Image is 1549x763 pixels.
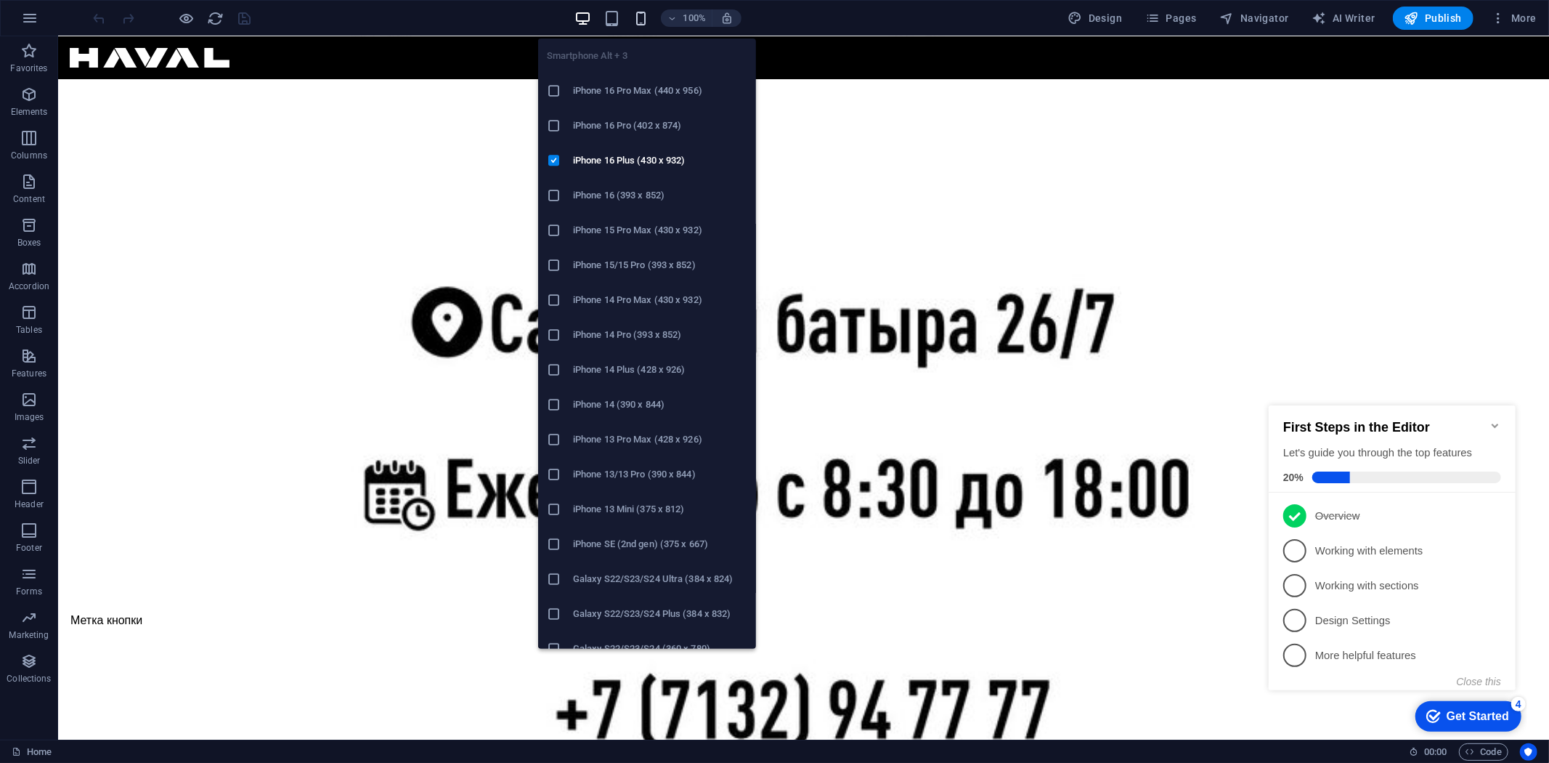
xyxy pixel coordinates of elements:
[1424,743,1447,761] span: 00 00
[573,536,747,553] h6: iPhone SE (2nd gen) (375 x 667)
[6,219,253,254] li: Design Settings
[7,673,51,685] p: Collections
[1393,7,1473,30] button: Publish
[9,629,49,641] p: Marketing
[1465,743,1502,761] span: Code
[573,501,747,518] h6: iPhone 13 Mini (375 x 812)
[178,9,195,27] button: Click here to leave preview mode and continue editing
[6,114,253,149] li: Overview
[184,326,246,339] div: Get Started
[1306,7,1381,30] button: AI Writer
[720,12,733,25] i: On resize automatically adjust zoom level to fit chosen device.
[573,466,747,483] h6: iPhone 13/13 Pro (390 x 844)
[661,9,712,27] button: 100%
[15,411,44,423] p: Images
[208,10,224,27] i: Reload page
[9,280,49,292] p: Accordion
[16,542,42,554] p: Footer
[20,87,49,99] span: 20%
[1520,743,1537,761] button: Usercentrics
[227,36,238,47] div: Minimize checklist
[52,264,227,279] p: More helpful features
[573,152,747,169] h6: iPhone 16 Plus (430 x 932)
[12,743,52,761] a: Click to cancel selection. Double-click to open Pages
[16,586,42,597] p: Forms
[573,117,747,134] h6: iPhone 16 Pro (402 x 874)
[1485,7,1542,30] button: More
[1214,7,1295,30] button: Navigator
[573,605,747,623] h6: Galaxy S22/S23/S24 Plus (384 x 832)
[153,317,259,347] div: Get Started 4 items remaining, 20% complete
[15,498,44,510] p: Header
[18,455,41,467] p: Slider
[573,361,747,379] h6: iPhone 14 Plus (428 x 926)
[573,257,747,274] h6: iPhone 15/15 Pro (393 x 852)
[573,187,747,204] h6: iPhone 16 (393 x 852)
[573,570,747,588] h6: Galaxy S22/S23/S24 Ultra (384 x 824)
[1312,11,1375,25] span: AI Writer
[6,254,253,288] li: More helpful features
[194,291,238,303] button: Close this
[12,368,46,379] p: Features
[573,291,747,309] h6: iPhone 14 Pro Max (430 x 932)
[20,61,238,76] div: Let's guide you through the top features
[11,106,48,118] p: Elements
[11,150,47,161] p: Columns
[1459,743,1508,761] button: Code
[16,324,42,336] p: Tables
[52,159,227,174] p: Working with elements
[13,193,45,205] p: Content
[573,222,747,239] h6: iPhone 15 Pro Max (430 x 932)
[1409,743,1447,761] h6: Session time
[1062,7,1129,30] div: Design (Ctrl+Alt+Y)
[1404,11,1462,25] span: Publish
[52,194,227,209] p: Working with sections
[1139,7,1202,30] button: Pages
[573,431,747,448] h6: iPhone 13 Pro Max (428 x 926)
[10,62,47,74] p: Favorites
[573,640,747,658] h6: Galaxy S22/S23/S24 (360 x 780)
[6,184,253,219] li: Working with sections
[573,396,747,413] h6: iPhone 14 (390 x 844)
[248,312,263,327] div: 4
[573,82,747,100] h6: iPhone 16 Pro Max (440 x 956)
[1062,7,1129,30] button: Design
[1068,11,1123,25] span: Design
[1220,11,1289,25] span: Navigator
[17,237,41,249] p: Boxes
[1145,11,1196,25] span: Pages
[52,124,227,140] p: Overview
[52,229,227,244] p: Design Settings
[1434,746,1436,757] span: :
[683,9,706,27] h6: 100%
[207,9,224,27] button: reload
[573,326,747,344] h6: iPhone 14 Pro (393 x 852)
[20,36,238,51] h2: First Steps in the Editor
[6,149,253,184] li: Working with elements
[1491,11,1537,25] span: More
